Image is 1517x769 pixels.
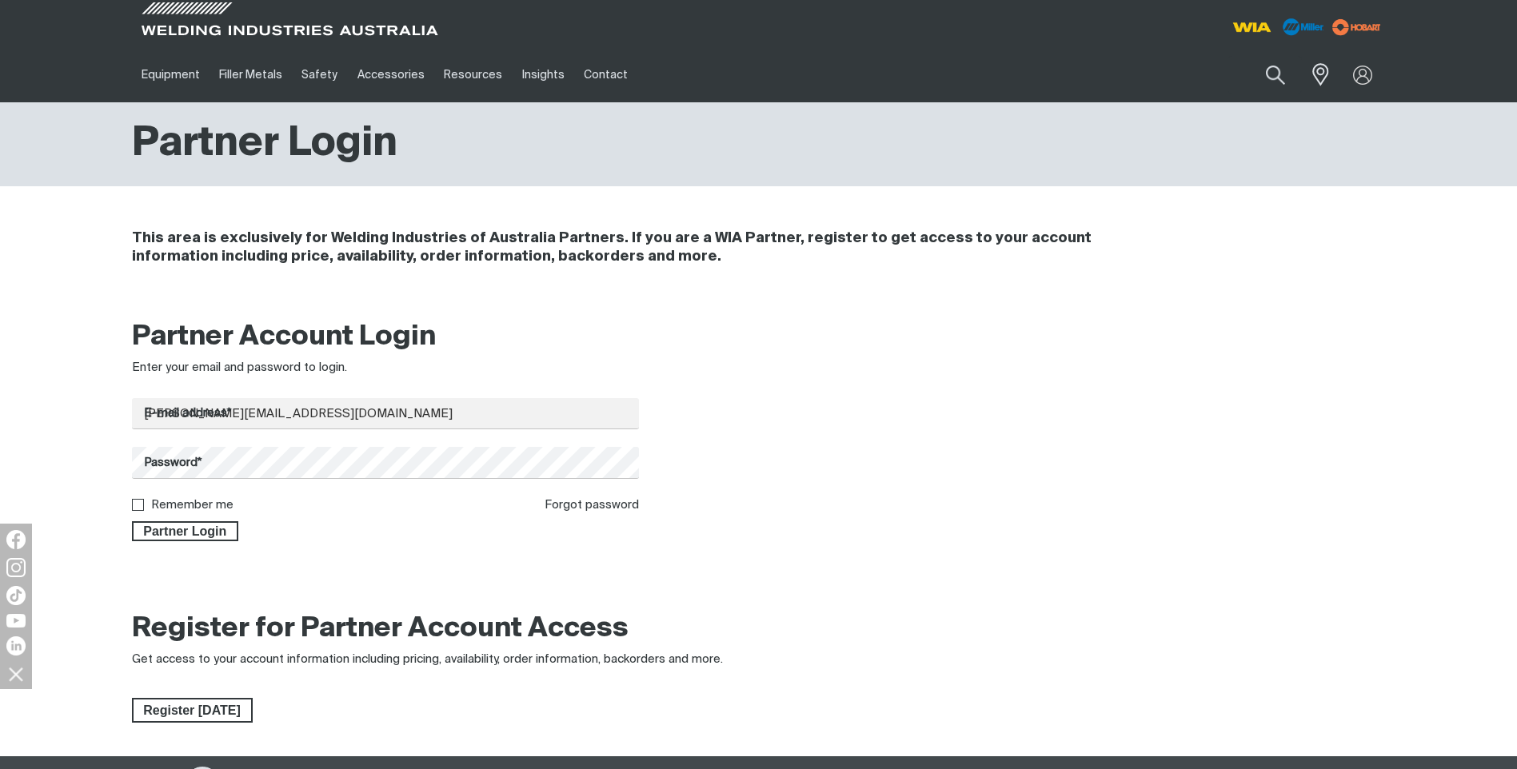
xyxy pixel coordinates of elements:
[1248,56,1303,94] button: Search products
[134,698,251,723] span: Register [DATE]
[132,229,1172,266] h4: This area is exclusively for Welding Industries of Australia Partners. If you are a WIA Partner, ...
[132,612,629,647] h2: Register for Partner Account Access
[2,660,30,687] img: hide socials
[132,47,1072,102] nav: Main
[6,636,26,655] img: LinkedIn
[132,653,723,665] span: Get access to your account information including pricing, availability, order information, backor...
[545,499,639,511] a: Forgot password
[512,47,573,102] a: Insights
[132,118,397,170] h1: Partner Login
[210,47,292,102] a: Filler Metals
[1228,56,1302,94] input: Product name or item number...
[292,47,347,102] a: Safety
[348,47,434,102] a: Accessories
[1327,15,1386,39] img: miller
[434,47,512,102] a: Resources
[132,698,253,723] a: Register Today
[132,47,210,102] a: Equipment
[151,499,234,511] label: Remember me
[134,521,238,542] span: Partner Login
[132,320,640,355] h2: Partner Account Login
[132,359,640,377] div: Enter your email and password to login.
[6,558,26,577] img: Instagram
[132,521,239,542] button: Partner Login
[6,586,26,605] img: TikTok
[6,614,26,628] img: YouTube
[574,47,637,102] a: Contact
[6,530,26,549] img: Facebook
